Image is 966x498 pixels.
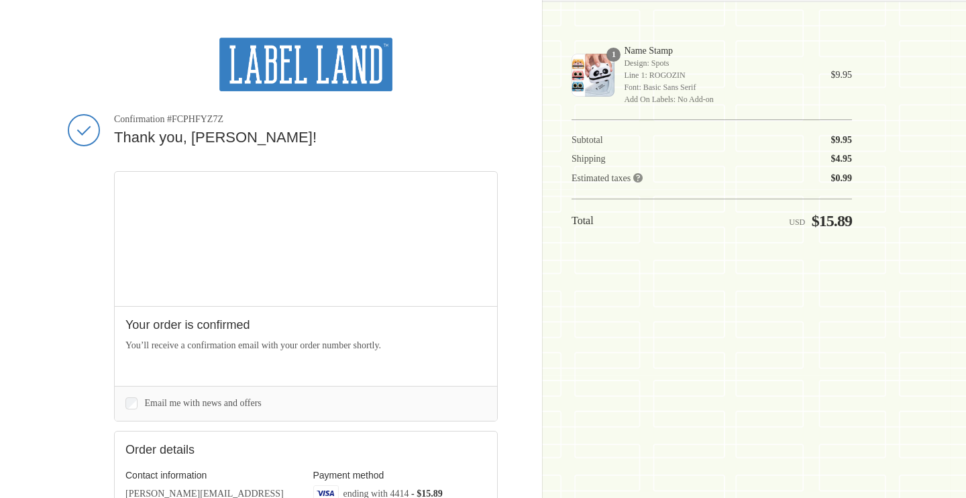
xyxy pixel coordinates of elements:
[313,469,487,481] h3: Payment method
[789,217,805,227] span: USD
[624,69,812,81] span: Line 1: ROGOZIN
[606,48,621,62] span: 1
[831,135,853,145] span: $9.95
[572,154,606,164] span: Shipping
[831,154,853,164] span: $4.95
[624,45,812,57] span: Name Stamp
[125,469,299,481] h3: Contact information
[831,173,853,183] span: $0.99
[125,317,486,333] h2: Your order is confirmed
[572,165,706,185] th: Estimated taxes
[411,488,443,498] span: - $15.89
[572,134,706,146] th: Subtotal
[624,57,812,69] span: Design: Spots
[343,488,409,498] span: ending with 4414
[624,81,812,93] span: Font: Basic Sans Serif
[624,93,812,105] span: Add On Labels: No Add-on
[145,398,262,408] span: Email me with news and offers
[219,38,392,91] img: Label Land
[115,172,498,306] iframe: Google map displaying pin point of shipping address: West Caldwell, New Jersey
[831,70,853,80] span: $9.95
[125,442,306,458] h2: Order details
[125,338,486,352] p: You’ll receive a confirmation email with your order number shortly.
[572,54,614,97] img: Name Stamp
[812,212,852,230] span: $15.89
[115,172,497,306] div: Google map displaying pin point of shipping address: West Caldwell, New Jersey
[114,113,498,126] span: Confirmation #FCPHFYZ7Z
[572,215,594,226] span: Total
[114,128,498,148] h2: Thank you, [PERSON_NAME]!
